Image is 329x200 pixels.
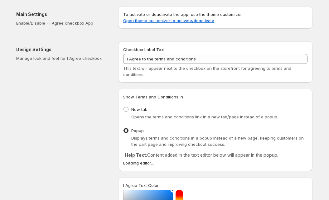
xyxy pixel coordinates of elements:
[131,136,304,147] span: Displays terms and conditions in a popup instead of a new page, keeping customers on the cart pag...
[16,20,108,26] p: Enable/Disable - I Agree checkbox App
[123,11,307,24] p: To activate or deactivate the app, use the theme customizer.
[123,182,159,188] label: I Agree Text Color
[125,152,306,158] p: Content added in the text editor below will appear in the popup.
[123,160,307,166] div: Loading editor...
[123,94,183,99] span: Show Terms and Conditions in
[16,55,108,61] p: Manage look and feel for I Agree checkbox
[16,11,108,17] h2: Main Settings
[123,18,214,23] a: Open theme customizer to activate/deactivate
[131,128,144,133] span: Popup
[131,107,148,112] span: New tab
[123,66,291,77] span: This text will appear next to the checkbox on the storefront for agreeing to terms and conditions.
[125,152,147,158] strong: Help Text:
[16,46,108,53] h2: Design Settings
[131,114,278,119] span: Opens the terms and conditions link in a new tab/page instead of a popup.
[123,47,165,52] span: Checkbox Label Text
